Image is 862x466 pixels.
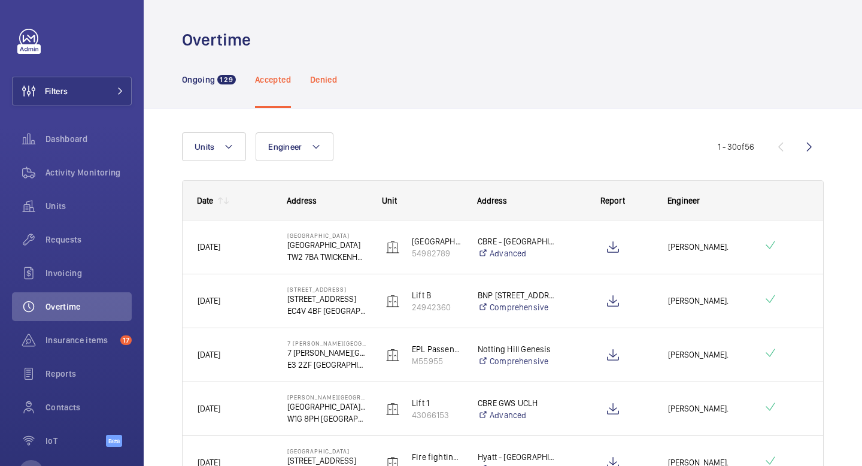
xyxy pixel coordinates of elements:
[287,447,367,455] p: [GEOGRAPHIC_DATA]
[287,347,367,359] p: 7 [PERSON_NAME][GEOGRAPHIC_DATA]
[182,74,215,86] p: Ongoing
[412,301,462,313] p: 24942360
[412,235,462,247] p: [GEOGRAPHIC_DATA] (MRL)
[12,77,132,105] button: Filters
[106,435,122,447] span: Beta
[668,348,748,362] span: [PERSON_NAME].
[412,397,462,409] p: Lift 1
[182,132,246,161] button: Units
[478,397,557,409] p: CBRE GWS UCLH
[268,142,302,152] span: Engineer
[287,232,367,239] p: [GEOGRAPHIC_DATA]
[287,413,367,425] p: W1G 8PH [GEOGRAPHIC_DATA]
[600,196,625,205] span: Report
[386,402,400,416] img: elevator.svg
[477,196,507,205] span: Address
[256,132,333,161] button: Engineer
[412,289,462,301] p: Lift B
[45,167,132,178] span: Activity Monitoring
[287,239,367,251] p: [GEOGRAPHIC_DATA]
[45,267,132,279] span: Invoicing
[287,340,367,347] p: 7 [PERSON_NAME][GEOGRAPHIC_DATA] - High Risk Building
[668,402,748,416] span: [PERSON_NAME].
[386,348,400,362] img: elevator.svg
[198,350,220,359] span: [DATE]
[287,394,367,401] p: [PERSON_NAME][GEOGRAPHIC_DATA]
[45,234,132,246] span: Requests
[478,343,557,355] p: Notting Hill Genesis
[667,196,700,205] span: Engineer
[310,74,337,86] p: Denied
[45,133,132,145] span: Dashboard
[737,142,745,152] span: of
[668,294,748,308] span: [PERSON_NAME].
[45,334,116,346] span: Insurance items
[287,196,317,205] span: Address
[668,240,748,254] span: [PERSON_NAME].
[287,293,367,305] p: [STREET_ADDRESS]
[412,451,462,463] p: Fire fighting lift mp500
[45,301,132,313] span: Overtime
[120,335,132,345] span: 17
[478,289,557,301] p: BNP [STREET_ADDRESS]
[45,401,132,413] span: Contacts
[195,142,214,152] span: Units
[198,404,220,413] span: [DATE]
[255,74,291,86] p: Accepted
[478,355,557,367] a: Comprehensive
[478,301,557,313] a: Comprehensive
[217,75,236,84] span: 129
[478,451,557,463] p: Hyatt - [GEOGRAPHIC_DATA]
[386,294,400,308] img: elevator.svg
[198,296,220,305] span: [DATE]
[412,409,462,421] p: 43066153
[386,240,400,255] img: elevator.svg
[718,143,754,151] span: 1 - 30 56
[478,409,557,421] a: Advanced
[45,85,68,97] span: Filters
[45,200,132,212] span: Units
[45,435,106,447] span: IoT
[182,29,258,51] h1: Overtime
[412,355,462,367] p: M55955
[287,401,367,413] p: [GEOGRAPHIC_DATA], [STREET_ADDRESS][PERSON_NAME],
[382,196,397,205] span: Unit
[287,251,367,263] p: TW2 7BA TWICKENHAM
[287,286,367,293] p: [STREET_ADDRESS]
[287,305,367,317] p: EC4V 4BF [GEOGRAPHIC_DATA]
[478,235,557,247] p: CBRE - [GEOGRAPHIC_DATA]
[287,359,367,371] p: E3 2ZF [GEOGRAPHIC_DATA]
[412,343,462,355] p: EPL Passenger Lift
[197,196,213,205] div: Date
[412,247,462,259] p: 54982789
[198,242,220,252] span: [DATE]
[478,247,557,259] a: Advanced
[45,368,132,380] span: Reports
